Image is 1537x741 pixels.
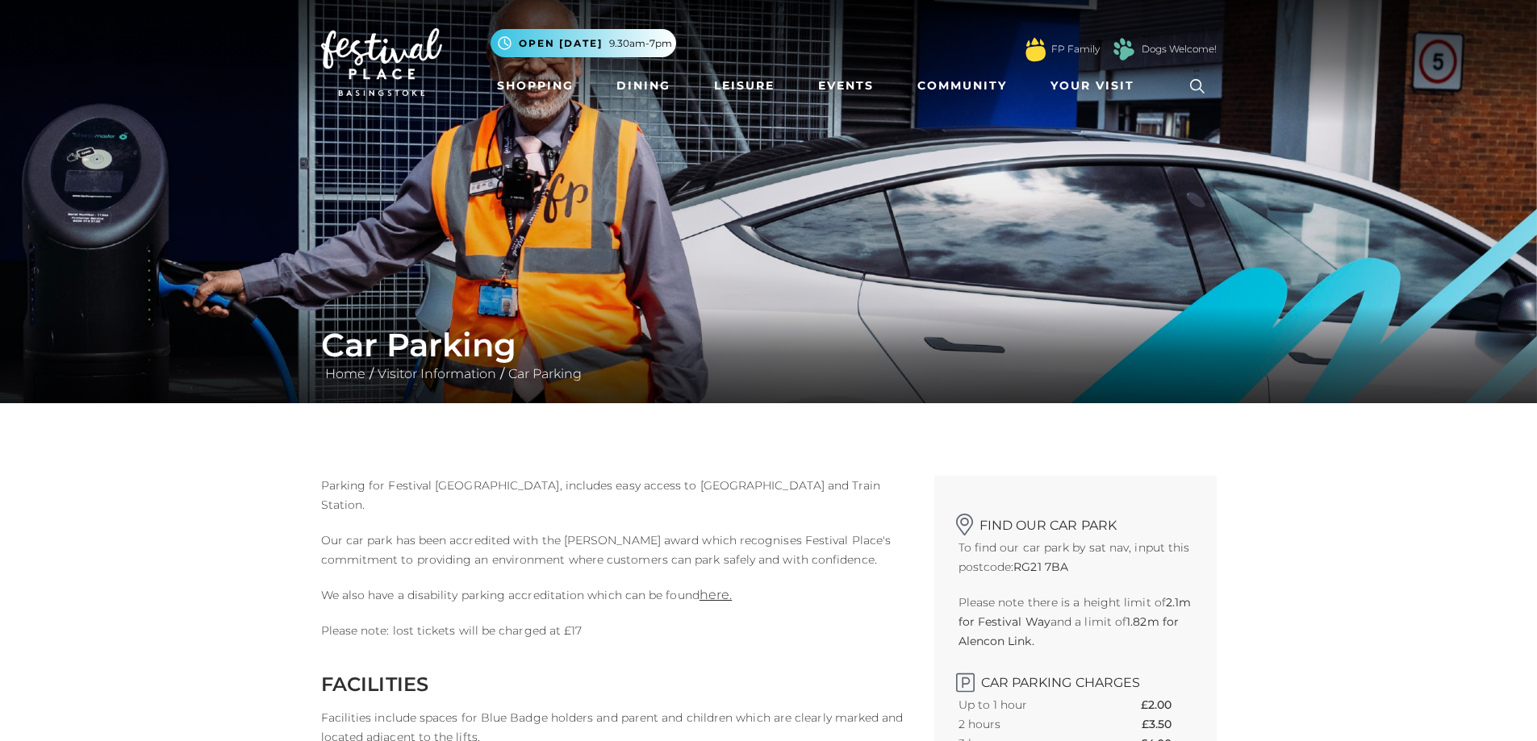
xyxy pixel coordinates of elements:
[1051,42,1100,56] a: FP Family
[321,672,910,696] h2: FACILITIES
[321,326,1217,364] h1: Car Parking
[321,366,370,381] a: Home
[504,366,586,381] a: Car Parking
[1050,77,1134,94] span: Your Visit
[321,621,910,640] p: Please note: lost tickets will be charged at £17
[1044,71,1149,101] a: Your Visit
[959,667,1192,690] h2: Car Parking Charges
[1141,695,1192,714] th: £2.00
[491,71,580,101] a: Shopping
[610,71,677,101] a: Dining
[1142,714,1192,734] th: £3.50
[374,366,500,381] a: Visitor Information
[708,71,781,101] a: Leisure
[321,585,910,605] p: We also have a disability parking accreditation which can be found
[812,71,880,101] a: Events
[959,695,1088,714] th: Up to 1 hour
[321,28,442,96] img: Festival Place Logo
[321,531,910,569] p: Our car park has been accredited with the [PERSON_NAME] award which recognises Festival Place's c...
[911,71,1013,101] a: Community
[959,593,1192,651] p: Please note there is a height limit of and a limit of
[1142,42,1217,56] a: Dogs Welcome!
[959,508,1192,533] h2: Find our car park
[700,587,732,602] a: here.
[609,36,672,51] span: 9.30am-7pm
[1013,560,1068,574] strong: RG21 7BA
[959,714,1088,734] th: 2 hours
[309,326,1229,384] div: / /
[959,538,1192,577] p: To find our car park by sat nav, input this postcode:
[519,36,603,51] span: Open [DATE]
[491,29,676,57] button: Open [DATE] 9.30am-7pm
[321,478,880,512] span: Parking for Festival [GEOGRAPHIC_DATA], includes easy access to [GEOGRAPHIC_DATA] and Train Station.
